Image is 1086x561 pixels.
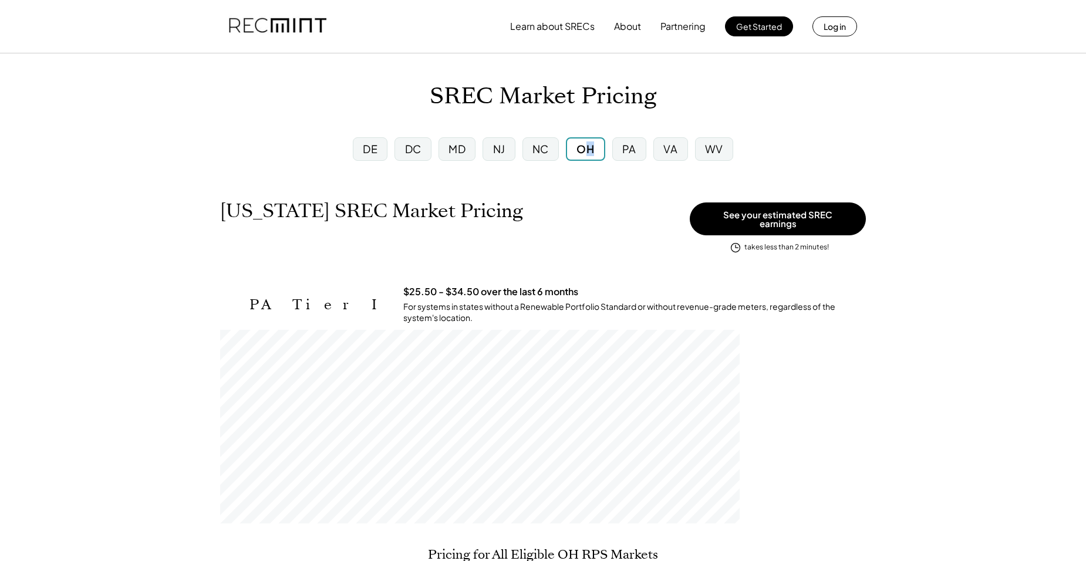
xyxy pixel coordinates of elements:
div: MD [448,141,466,156]
div: WV [705,141,723,156]
div: NC [532,141,549,156]
h1: SREC Market Pricing [430,83,656,110]
div: PA [622,141,636,156]
h3: $25.50 - $34.50 over the last 6 months [403,286,578,298]
img: recmint-logotype%403x.png [229,6,326,46]
h2: PA Tier I [249,296,386,313]
div: takes less than 2 minutes! [744,242,829,252]
div: DC [405,141,421,156]
div: VA [663,141,677,156]
button: About [614,15,641,38]
button: See your estimated SREC earnings [690,202,866,235]
h1: [US_STATE] SREC Market Pricing [220,200,523,222]
button: Partnering [660,15,706,38]
div: NJ [493,141,505,156]
button: Log in [812,16,857,36]
div: OH [576,141,594,156]
div: DE [363,141,377,156]
button: Get Started [725,16,793,36]
div: For systems in states without a Renewable Portfolio Standard or without revenue-grade meters, reg... [403,301,866,324]
button: Learn about SRECs [510,15,595,38]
